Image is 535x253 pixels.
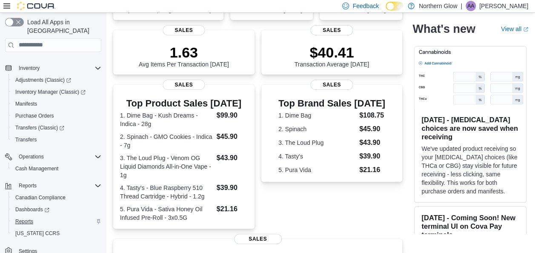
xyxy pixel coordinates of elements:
[9,163,105,175] button: Cash Management
[24,18,101,35] span: Load All Apps in [GEOGRAPHIC_DATA]
[2,62,105,74] button: Inventory
[217,204,248,214] dd: $21.16
[295,44,369,68] div: Transaction Average [DATE]
[9,134,105,146] button: Transfers
[12,123,68,133] a: Transfers (Classic)
[278,138,356,147] dt: 3. The Loud Plug
[12,111,57,121] a: Purchase Orders
[19,65,40,72] span: Inventory
[12,164,62,174] a: Cash Management
[217,110,248,121] dd: $99.90
[359,151,385,161] dd: $39.90
[163,25,205,35] span: Sales
[12,111,101,121] span: Purchase Orders
[15,124,64,131] span: Transfers (Classic)
[120,205,213,222] dt: 5. Pura Vida - Sativa Honey Oil Infused Pre-Roll - 3x0.5G
[217,183,248,193] dd: $39.90
[15,181,40,191] button: Reports
[421,144,519,195] p: We've updated product receiving so your [MEDICAL_DATA] choices (like THCa or CBG) stay visible fo...
[15,181,101,191] span: Reports
[479,1,528,11] p: [PERSON_NAME]
[9,98,105,110] button: Manifests
[12,87,101,97] span: Inventory Manager (Classic)
[120,98,248,109] h3: Top Product Sales [DATE]
[12,75,101,85] span: Adjustments (Classic)
[419,1,457,11] p: Northern Glow
[139,44,229,68] div: Avg Items Per Transaction [DATE]
[9,74,105,86] a: Adjustments (Classic)
[12,204,101,215] span: Dashboards
[12,123,101,133] span: Transfers (Classic)
[12,228,63,239] a: [US_STATE] CCRS
[12,164,101,174] span: Cash Management
[9,216,105,227] button: Reports
[12,87,89,97] a: Inventory Manager (Classic)
[15,218,33,225] span: Reports
[352,2,378,10] span: Feedback
[12,228,101,239] span: Washington CCRS
[217,132,248,142] dd: $45.90
[12,135,101,145] span: Transfers
[359,165,385,175] dd: $21.16
[163,80,205,90] span: Sales
[311,80,353,90] span: Sales
[421,213,519,239] h3: [DATE] - Coming Soon! New terminal UI on Cova Pay terminals
[15,194,66,201] span: Canadian Compliance
[234,234,282,244] span: Sales
[15,136,37,143] span: Transfers
[15,152,101,162] span: Operations
[15,63,101,73] span: Inventory
[466,1,476,11] div: Alison Albert
[295,44,369,61] p: $40.41
[15,112,54,119] span: Purchase Orders
[15,165,58,172] span: Cash Management
[278,166,356,174] dt: 5. Pura Vida
[278,125,356,133] dt: 2. Spinach
[359,124,385,134] dd: $45.90
[19,182,37,189] span: Reports
[523,27,528,32] svg: External link
[120,154,213,179] dt: 3. The Loud Plug - Venom OG Liquid Diamonds All-in-One Vape - 1g
[12,99,40,109] a: Manifests
[120,111,213,128] dt: 1. Dime Bag - Kush Dreams - Indica - 28g
[12,99,101,109] span: Manifests
[9,204,105,216] a: Dashboards
[9,122,105,134] a: Transfers (Classic)
[467,1,474,11] span: AA
[359,138,385,148] dd: $43.90
[12,204,53,215] a: Dashboards
[19,153,44,160] span: Operations
[12,75,74,85] a: Adjustments (Classic)
[9,110,105,122] button: Purchase Orders
[386,2,403,11] input: Dark Mode
[12,135,40,145] a: Transfers
[15,152,47,162] button: Operations
[311,25,353,35] span: Sales
[139,44,229,61] p: 1.63
[15,101,37,107] span: Manifests
[15,206,49,213] span: Dashboards
[9,86,105,98] a: Inventory Manager (Classic)
[421,115,519,141] h3: [DATE] - [MEDICAL_DATA] choices are now saved when receiving
[217,153,248,163] dd: $43.90
[2,151,105,163] button: Operations
[17,2,55,10] img: Cova
[412,22,475,36] h2: What's new
[278,98,385,109] h3: Top Brand Sales [DATE]
[120,184,213,201] dt: 4. Tasty's - Blue Raspberry 510 Thread Cartridge - Hybrid - 1.2g
[12,193,101,203] span: Canadian Compliance
[278,111,356,120] dt: 1. Dime Bag
[501,26,528,32] a: View allExternal link
[12,193,69,203] a: Canadian Compliance
[12,216,37,227] a: Reports
[15,77,71,83] span: Adjustments (Classic)
[461,1,462,11] p: |
[278,152,356,161] dt: 4. Tasty's
[15,63,43,73] button: Inventory
[9,227,105,239] button: [US_STATE] CCRS
[15,230,60,237] span: [US_STATE] CCRS
[15,89,86,95] span: Inventory Manager (Classic)
[12,216,101,227] span: Reports
[359,110,385,121] dd: $108.75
